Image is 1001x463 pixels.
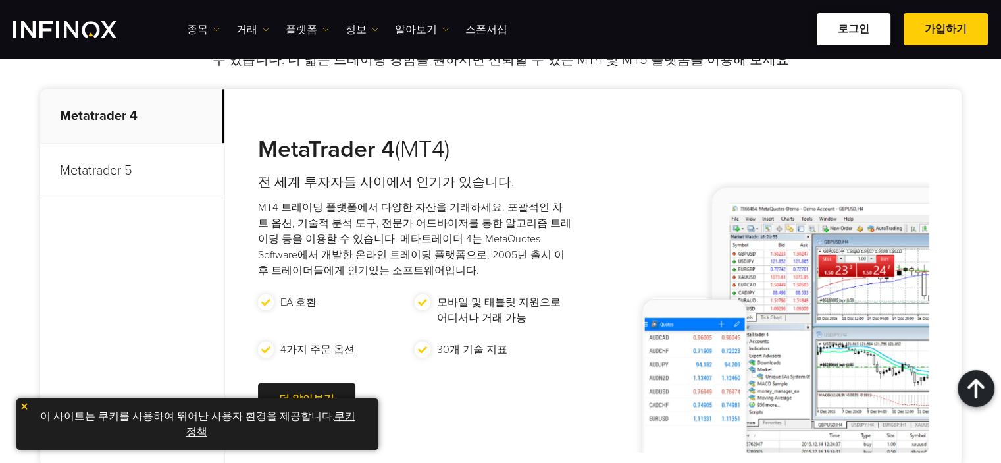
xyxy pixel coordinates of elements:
a: INFINOX Logo [13,21,147,38]
a: 스폰서십 [465,22,507,38]
p: Metatrader 5 [40,144,224,198]
a: 가입하기 [904,13,988,45]
p: Metatrader 4 [40,89,224,144]
p: MT4 트레이딩 플랫폼에서 다양한 자산을 거래하세요. 포괄적인 차트 옵션, 기술적 분석 도구, 전문가 어드바이저를 통한 알고리즘 트레이딩 등을 이용할 수 있습니다. 메타트레이... [258,200,572,279]
a: 더 알아보기 [258,383,355,416]
a: 정보 [346,22,378,38]
strong: MetaTrader 4 [258,135,395,163]
p: EA 호환 [280,294,317,310]
a: 종목 [187,22,220,38]
h4: 전 세계 투자자들 사이에서 인기가 있습니다. [258,173,572,192]
p: 30개 기술 지표 [437,342,507,358]
img: yellow close icon [20,402,29,411]
p: 모바일 및 태블릿 지원으로 어디서나 거래 가능 [437,294,565,326]
a: 알아보기 [395,22,449,38]
p: 4가지 주문 옵션 [280,342,355,358]
a: 로그인 [817,13,890,45]
a: 거래 [236,22,269,38]
p: 이 사이트는 쿠키를 사용하여 뛰어난 사용자 환경을 제공합니다. . [23,405,372,443]
a: 플랫폼 [286,22,329,38]
h3: (MT4) [258,135,572,164]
